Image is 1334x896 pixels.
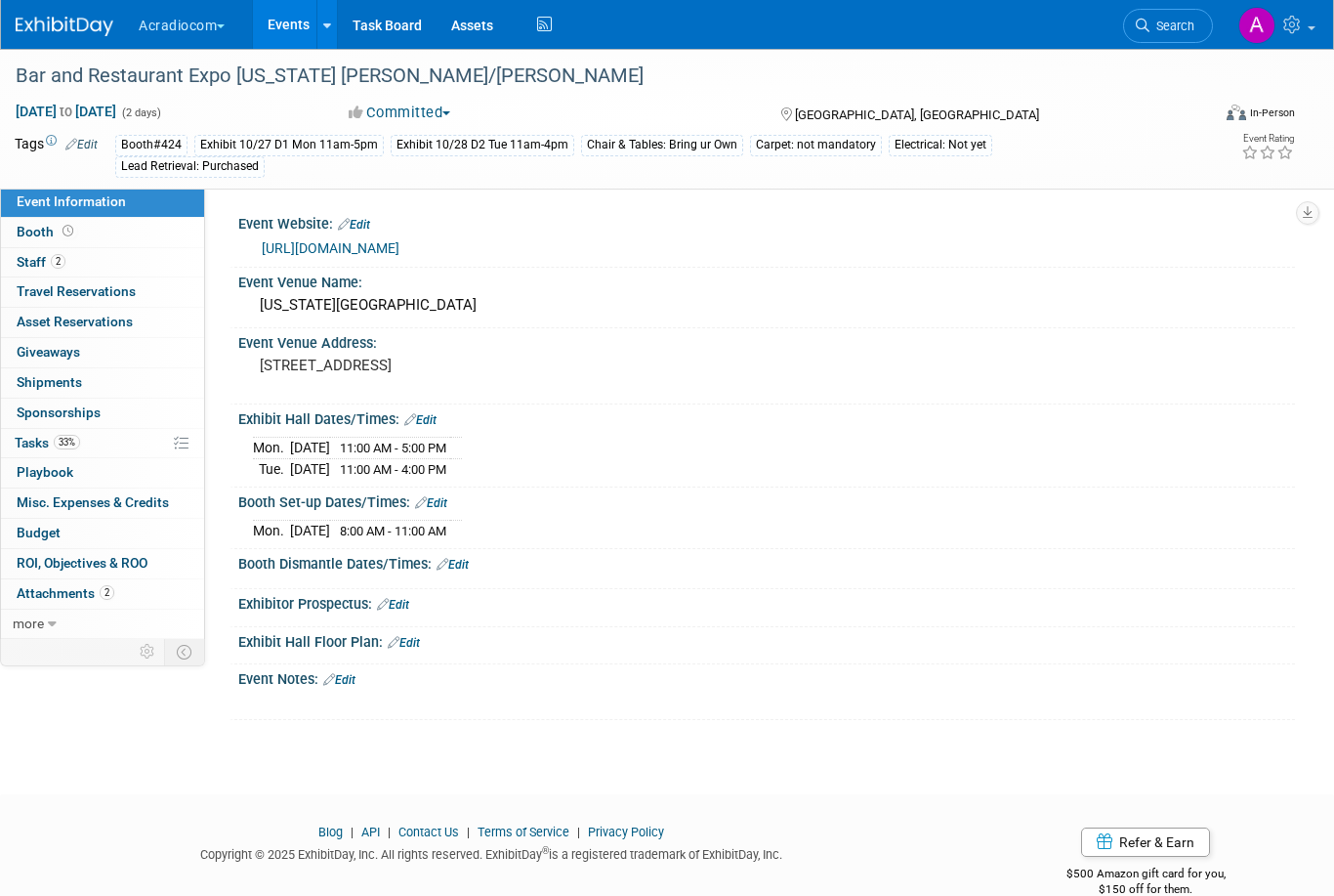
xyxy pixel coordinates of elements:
[340,462,446,477] span: 11:00 AM - 4:00 PM
[238,664,1295,690] div: Event Notes:
[17,405,101,420] span: Sponsorships
[17,224,77,239] span: Booth
[1,399,204,428] a: Sponsorships
[318,825,343,839] a: Blog
[238,488,1295,513] div: Booth Set-up Dates/Times:
[9,59,1186,94] div: Bar and Restaurant Expo [US_STATE] [PERSON_NAME]/[PERSON_NAME]
[581,135,743,155] div: Chair & Tables: Bring ur Own
[1238,7,1275,44] img: Anthony Cataldo
[65,138,98,151] a: Edit
[238,268,1295,292] div: Event Venue Name:
[59,224,77,238] span: Booth not reserved yet
[542,845,549,856] sup: ®
[1,188,204,217] a: Event Information
[238,328,1295,353] div: Event Venue Address:
[15,435,80,450] span: Tasks
[588,825,664,839] a: Privacy Policy
[346,825,358,839] span: |
[1,248,204,277] a: Staff2
[120,107,161,119] span: (2 days)
[57,104,75,119] span: to
[253,290,1280,320] div: [US_STATE][GEOGRAPHIC_DATA]
[253,459,290,480] td: Tue.
[1,429,204,458] a: Tasks33%
[1,458,204,488] a: Playbook
[17,494,169,510] span: Misc. Expenses & Credits
[238,589,1295,615] div: Exhibitor Prospectus:
[398,825,459,839] a: Contact Us
[404,413,437,427] a: Edit
[17,344,80,360] span: Giveaways
[194,135,384,155] div: Exhibit 10/27 D1 Mon 11am-5pm
[478,825,569,839] a: Terms of Service
[342,103,458,123] button: Committed
[16,17,113,36] img: ExhibitDay
[1,549,204,578] a: ROI, Objectives & ROO
[1,368,204,398] a: Shipments
[115,135,188,155] div: Booth#424
[260,357,657,374] pre: [STREET_ADDRESS]
[361,825,380,839] a: API
[238,405,1295,430] div: Exhibit Hall Dates/Times:
[238,627,1295,653] div: Exhibit Hall Floor Plan:
[100,585,114,600] span: 2
[1241,134,1294,144] div: Event Rating
[17,555,147,571] span: ROI, Objectives & ROO
[253,438,290,459] td: Mon.
[340,524,446,538] span: 8:00 AM - 11:00 AM
[17,464,73,480] span: Playbook
[15,103,117,120] span: [DATE] [DATE]
[415,496,447,510] a: Edit
[131,639,165,664] td: Personalize Event Tab Strip
[377,598,409,612] a: Edit
[290,438,330,459] td: [DATE]
[290,459,330,480] td: [DATE]
[54,435,80,449] span: 33%
[1,610,204,639] a: more
[115,156,265,177] div: Lead Retrieval: Purchased
[750,135,882,155] div: Carpet: not mandatory
[1106,102,1296,131] div: Event Format
[795,107,1039,122] span: [GEOGRAPHIC_DATA], [GEOGRAPHIC_DATA]
[340,441,446,455] span: 11:00 AM - 5:00 PM
[388,636,420,650] a: Edit
[391,135,574,155] div: Exhibit 10/28 D2 Tue 11am-4pm
[17,525,61,540] span: Budget
[238,209,1295,235] div: Event Website:
[338,218,370,232] a: Edit
[1249,106,1295,120] div: In-Person
[1227,105,1246,120] img: Format-Inperson.png
[437,558,469,572] a: Edit
[253,521,290,541] td: Mon.
[15,841,968,864] div: Copyright © 2025 ExhibitDay, Inc. All rights reserved. ExhibitDay is a registered trademark of Ex...
[17,374,82,390] span: Shipments
[13,616,44,631] span: more
[1,308,204,337] a: Asset Reservations
[1,338,204,367] a: Giveaways
[290,521,330,541] td: [DATE]
[17,314,133,329] span: Asset Reservations
[17,193,126,209] span: Event Information
[17,283,136,299] span: Travel Reservations
[15,134,98,178] td: Tags
[238,549,1295,575] div: Booth Dismantle Dates/Times:
[17,585,114,601] span: Attachments
[1,489,204,518] a: Misc. Expenses & Credits
[1,218,204,247] a: Booth
[51,254,65,269] span: 2
[889,135,992,155] div: Electrical: Not yet
[1,579,204,609] a: Attachments2
[383,825,396,839] span: |
[1123,9,1213,43] a: Search
[1081,828,1210,857] a: Refer & Earn
[1149,19,1194,33] span: Search
[17,254,65,270] span: Staff
[1,519,204,548] a: Budget
[462,825,475,839] span: |
[262,240,399,256] a: [URL][DOMAIN_NAME]
[1,277,204,307] a: Travel Reservations
[165,639,205,664] td: Toggle Event Tabs
[572,825,585,839] span: |
[323,673,355,687] a: Edit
